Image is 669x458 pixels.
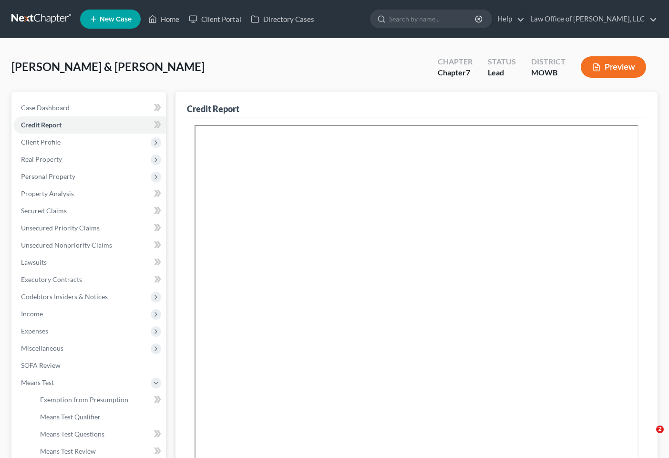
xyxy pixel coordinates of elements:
[21,121,62,129] span: Credit Report
[488,56,516,67] div: Status
[13,185,166,202] a: Property Analysis
[531,56,566,67] div: District
[525,10,657,28] a: Law Office of [PERSON_NAME], LLC
[488,67,516,78] div: Lead
[187,103,239,114] div: Credit Report
[100,16,132,23] span: New Case
[13,202,166,219] a: Secured Claims
[21,378,54,386] span: Means Test
[21,207,67,215] span: Secured Claims
[13,237,166,254] a: Unsecured Nonpriority Claims
[21,361,61,369] span: SOFA Review
[438,67,473,78] div: Chapter
[21,172,75,180] span: Personal Property
[13,99,166,116] a: Case Dashboard
[13,271,166,288] a: Executory Contracts
[637,426,659,448] iframe: Intercom live chat
[40,413,101,421] span: Means Test Qualifier
[21,292,108,301] span: Codebtors Insiders & Notices
[21,241,112,249] span: Unsecured Nonpriority Claims
[13,357,166,374] a: SOFA Review
[144,10,184,28] a: Home
[13,116,166,134] a: Credit Report
[21,155,62,163] span: Real Property
[21,138,61,146] span: Client Profile
[531,67,566,78] div: MOWB
[438,56,473,67] div: Chapter
[40,447,96,455] span: Means Test Review
[11,60,205,73] span: [PERSON_NAME] & [PERSON_NAME]
[246,10,319,28] a: Directory Cases
[32,391,166,408] a: Exemption from Presumption
[21,275,82,283] span: Executory Contracts
[40,430,104,438] span: Means Test Questions
[13,219,166,237] a: Unsecured Priority Claims
[389,10,476,28] input: Search by name...
[21,224,100,232] span: Unsecured Priority Claims
[32,408,166,426] a: Means Test Qualifier
[32,426,166,443] a: Means Test Questions
[21,189,74,198] span: Property Analysis
[493,10,525,28] a: Help
[21,258,47,266] span: Lawsuits
[656,426,664,433] span: 2
[21,104,70,112] span: Case Dashboard
[13,254,166,271] a: Lawsuits
[581,56,646,78] button: Preview
[21,310,43,318] span: Income
[466,68,470,77] span: 7
[40,396,128,404] span: Exemption from Presumption
[21,327,48,335] span: Expenses
[184,10,246,28] a: Client Portal
[21,344,63,352] span: Miscellaneous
